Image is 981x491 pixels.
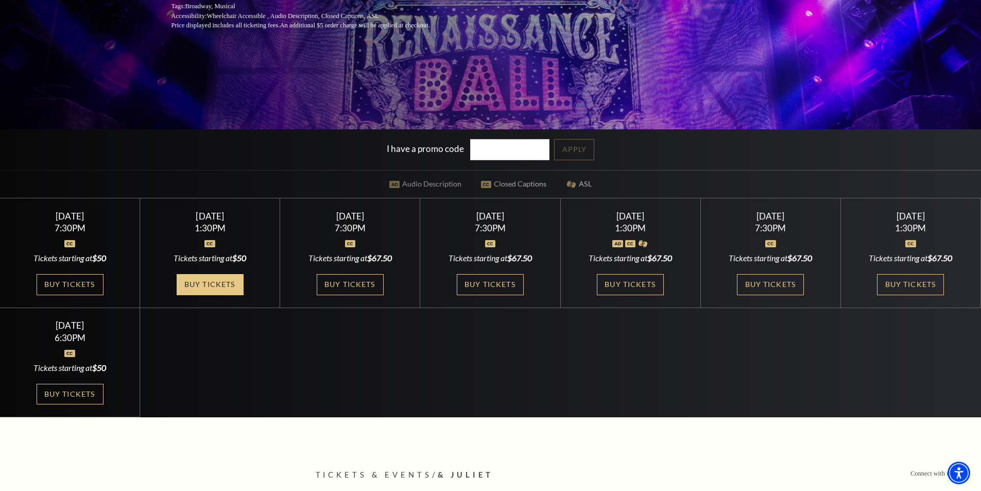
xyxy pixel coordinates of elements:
[573,211,688,222] div: [DATE]
[507,253,532,263] span: $67.50
[206,12,378,20] span: Wheelchair Accessible , Audio Description, Closed Captions, ASL
[92,253,106,263] span: $50
[171,11,455,21] p: Accessibility:
[387,143,464,154] label: I have a promo code
[280,22,429,29] span: An additional $5 order charge will be applied at checkout.
[713,211,828,222] div: [DATE]
[12,362,128,374] div: Tickets starting at
[853,211,969,222] div: [DATE]
[853,224,969,232] div: 1:30PM
[12,211,128,222] div: [DATE]
[12,224,128,232] div: 7:30PM
[367,253,392,263] span: $67.50
[737,274,804,295] a: Buy Tickets
[152,211,268,222] div: [DATE]
[12,252,128,264] div: Tickets starting at
[713,224,828,232] div: 7:30PM
[910,469,960,479] p: Connect with us on
[647,253,672,263] span: $67.50
[457,274,524,295] a: Buy Tickets
[92,363,106,373] span: $50
[713,252,828,264] div: Tickets starting at
[292,211,408,222] div: [DATE]
[787,253,812,263] span: $67.50
[37,384,104,405] a: Buy Tickets
[152,224,268,232] div: 1:30PM
[438,470,493,479] span: & Juliet
[152,252,268,264] div: Tickets starting at
[573,252,688,264] div: Tickets starting at
[292,252,408,264] div: Tickets starting at
[12,320,128,331] div: [DATE]
[433,224,548,232] div: 7:30PM
[927,253,952,263] span: $67.50
[171,2,455,11] p: Tags:
[292,224,408,232] div: 7:30PM
[877,274,944,295] a: Buy Tickets
[37,274,104,295] a: Buy Tickets
[177,274,244,295] a: Buy Tickets
[171,21,455,30] p: Price displayed includes all ticketing fees.
[185,3,235,10] span: Broadway, Musical
[573,224,688,232] div: 1:30PM
[316,469,666,482] p: /
[433,211,548,222] div: [DATE]
[853,252,969,264] div: Tickets starting at
[317,274,384,295] a: Buy Tickets
[232,253,246,263] span: $50
[12,333,128,342] div: 6:30PM
[316,470,433,479] span: Tickets & Events
[948,462,970,484] div: Accessibility Menu
[433,252,548,264] div: Tickets starting at
[597,274,664,295] a: Buy Tickets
